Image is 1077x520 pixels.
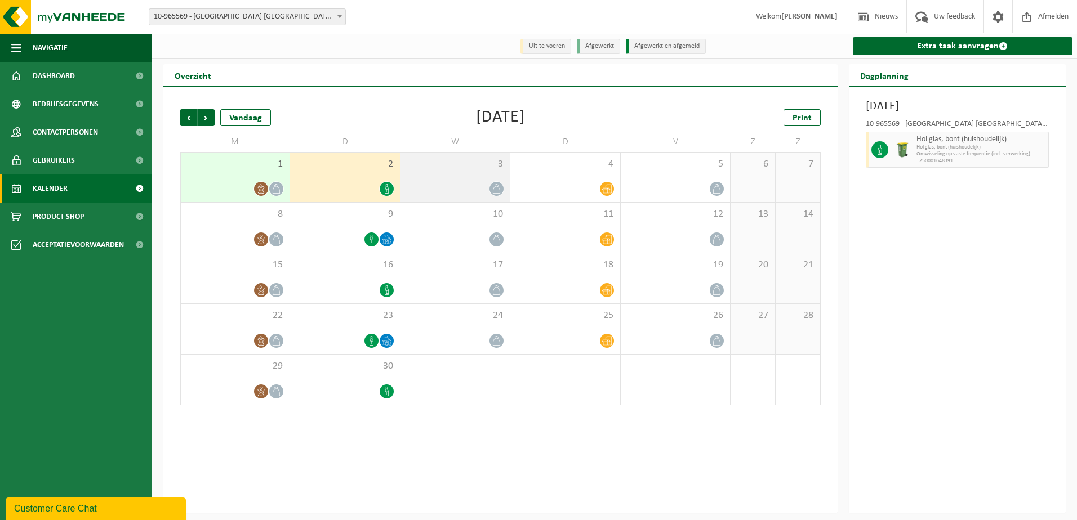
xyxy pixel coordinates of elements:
td: V [621,132,731,152]
span: 10-965569 - VAN DER VALK HOTEL PARK LANE ANTWERPEN NV - ANTWERPEN [149,8,346,25]
span: 16 [296,259,394,271]
span: 14 [781,208,815,221]
a: Print [784,109,821,126]
span: Volgende [198,109,215,126]
span: Gebruikers [33,146,75,174]
h2: Overzicht [163,64,222,86]
span: Kalender [33,174,68,203]
li: Afgewerkt en afgemeld [626,39,706,54]
span: 29 [186,360,284,373]
span: 24 [406,310,504,322]
td: D [290,132,400,152]
span: Dashboard [33,62,75,90]
span: 30 [296,360,394,373]
td: Z [731,132,776,152]
span: 15 [186,259,284,271]
span: 1 [186,158,284,171]
span: 3 [406,158,504,171]
a: Extra taak aanvragen [853,37,1073,55]
span: 4 [516,158,614,171]
div: [DATE] [476,109,525,126]
span: Bedrijfsgegevens [33,90,99,118]
span: 23 [296,310,394,322]
span: Product Shop [33,203,84,231]
div: 10-965569 - [GEOGRAPHIC_DATA] [GEOGRAPHIC_DATA] - [GEOGRAPHIC_DATA] [866,120,1049,132]
span: 5 [626,158,724,171]
strong: [PERSON_NAME] [781,12,838,21]
span: 28 [781,310,815,322]
span: 12 [626,208,724,221]
span: Hol glas, bont (huishoudelijk) [916,144,1046,151]
h3: [DATE] [866,98,1049,115]
span: T250001648391 [916,158,1046,164]
span: 26 [626,310,724,322]
span: 22 [186,310,284,322]
span: Print [793,114,812,123]
td: M [180,132,290,152]
li: Uit te voeren [520,39,571,54]
span: 18 [516,259,614,271]
span: Vorige [180,109,197,126]
div: Vandaag [220,109,271,126]
span: 11 [516,208,614,221]
h2: Dagplanning [849,64,920,86]
span: Hol glas, bont (huishoudelijk) [916,135,1046,144]
img: WB-0240-HPE-GN-50 [894,141,911,158]
span: 2 [296,158,394,171]
td: W [400,132,510,152]
li: Afgewerkt [577,39,620,54]
span: Omwisseling op vaste frequentie (incl. verwerking) [916,151,1046,158]
span: 13 [736,208,769,221]
span: 25 [516,310,614,322]
iframe: chat widget [6,495,188,520]
span: Navigatie [33,34,68,62]
span: 7 [781,158,815,171]
span: Contactpersonen [33,118,98,146]
span: 19 [626,259,724,271]
span: 17 [406,259,504,271]
span: 10-965569 - VAN DER VALK HOTEL PARK LANE ANTWERPEN NV - ANTWERPEN [149,9,345,25]
span: 9 [296,208,394,221]
span: 27 [736,310,769,322]
td: Z [776,132,821,152]
span: 20 [736,259,769,271]
span: 6 [736,158,769,171]
td: D [510,132,620,152]
span: 10 [406,208,504,221]
span: Acceptatievoorwaarden [33,231,124,259]
span: 21 [781,259,815,271]
span: 8 [186,208,284,221]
